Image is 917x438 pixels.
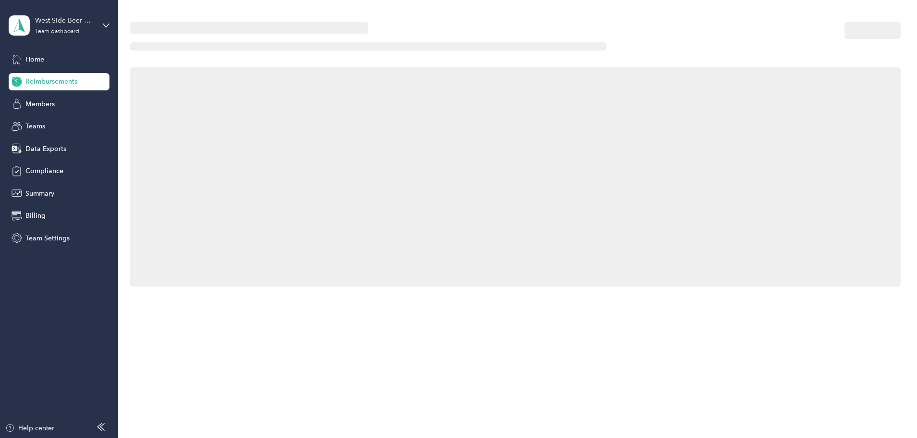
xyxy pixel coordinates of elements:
[25,54,44,64] span: Home
[25,188,54,199] span: Summary
[25,144,66,154] span: Data Exports
[863,384,917,438] iframe: Everlance-gr Chat Button Frame
[25,233,70,243] span: Team Settings
[25,166,63,176] span: Compliance
[35,15,95,25] div: West Side Beer Distributing
[5,423,54,433] button: Help center
[25,121,45,131] span: Teams
[25,99,55,109] span: Members
[35,29,79,35] div: Team dashboard
[25,76,77,87] span: Reimbursements
[25,211,46,221] span: Billing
